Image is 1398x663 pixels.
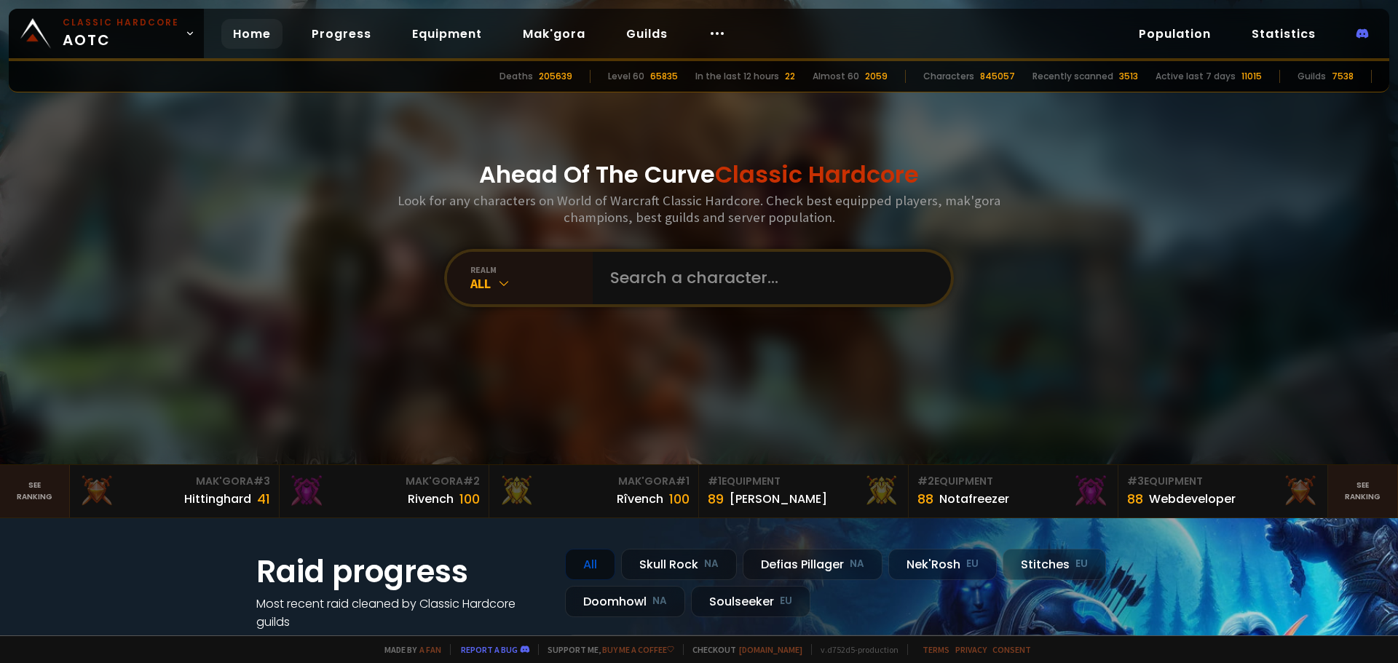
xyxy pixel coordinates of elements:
[539,70,572,83] div: 205639
[730,490,827,508] div: [PERSON_NAME]
[565,549,615,580] div: All
[463,474,480,488] span: # 2
[300,19,383,49] a: Progress
[221,19,283,49] a: Home
[408,490,454,508] div: Rivench
[923,70,974,83] div: Characters
[652,594,667,608] small: NA
[785,70,795,83] div: 22
[1149,490,1236,508] div: Webdeveloper
[392,192,1006,226] h3: Look for any characters on World of Warcraft Classic Hardcore. Check best equipped players, mak'g...
[1240,19,1327,49] a: Statistics
[917,474,934,488] span: # 2
[992,644,1031,655] a: Consent
[538,644,674,655] span: Support me,
[280,465,489,517] a: Mak'Gora#2Rivench100
[621,549,737,580] div: Skull Rock
[1127,474,1319,489] div: Equipment
[813,70,859,83] div: Almost 60
[1127,474,1144,488] span: # 3
[70,465,280,517] a: Mak'Gora#3Hittinghard41
[811,644,899,655] span: v. d752d5 - production
[511,19,597,49] a: Mak'gora
[376,644,441,655] span: Made by
[1127,19,1223,49] a: Population
[1127,489,1143,509] div: 88
[850,557,864,571] small: NA
[489,465,699,517] a: Mak'Gora#1Rîvench100
[256,549,548,595] h1: Raid progress
[419,644,441,655] a: a fan
[739,644,802,655] a: [DOMAIN_NAME]
[498,474,690,489] div: Mak'Gora
[683,644,802,655] span: Checkout
[780,594,792,608] small: EU
[650,70,678,83] div: 65835
[708,474,899,489] div: Equipment
[676,474,690,488] span: # 1
[601,252,933,304] input: Search a character...
[9,9,204,58] a: Classic HardcoreAOTC
[461,644,518,655] a: Report a bug
[980,70,1015,83] div: 845057
[1075,557,1088,571] small: EU
[1328,465,1398,517] a: Seeranking
[499,70,533,83] div: Deaths
[479,157,919,192] h1: Ahead Of The Curve
[615,19,679,49] a: Guilds
[1241,70,1262,83] div: 11015
[1118,465,1328,517] a: #3Equipment88Webdeveloper
[565,586,685,617] div: Doomhowl
[400,19,494,49] a: Equipment
[669,489,690,509] div: 100
[966,557,979,571] small: EU
[691,586,810,617] div: Soulseeker
[253,474,270,488] span: # 3
[1156,70,1236,83] div: Active last 7 days
[865,70,888,83] div: 2059
[917,489,933,509] div: 88
[715,158,919,191] span: Classic Hardcore
[79,474,270,489] div: Mak'Gora
[708,489,724,509] div: 89
[608,70,644,83] div: Level 60
[184,490,251,508] div: Hittinghard
[1032,70,1113,83] div: Recently scanned
[1119,70,1138,83] div: 3513
[470,264,593,275] div: realm
[1298,70,1326,83] div: Guilds
[602,644,674,655] a: Buy me a coffee
[939,490,1009,508] div: Notafreezer
[63,16,179,29] small: Classic Hardcore
[1003,549,1106,580] div: Stitches
[617,490,663,508] div: Rîvench
[1332,70,1354,83] div: 7538
[256,595,548,631] h4: Most recent raid cleaned by Classic Hardcore guilds
[256,632,351,648] a: See all progress
[955,644,987,655] a: Privacy
[888,549,997,580] div: Nek'Rosh
[699,465,909,517] a: #1Equipment89[PERSON_NAME]
[257,489,270,509] div: 41
[704,557,719,571] small: NA
[909,465,1118,517] a: #2Equipment88Notafreezer
[923,644,949,655] a: Terms
[917,474,1109,489] div: Equipment
[470,275,593,292] div: All
[708,474,722,488] span: # 1
[743,549,882,580] div: Defias Pillager
[459,489,480,509] div: 100
[695,70,779,83] div: In the last 12 hours
[288,474,480,489] div: Mak'Gora
[63,16,179,51] span: AOTC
